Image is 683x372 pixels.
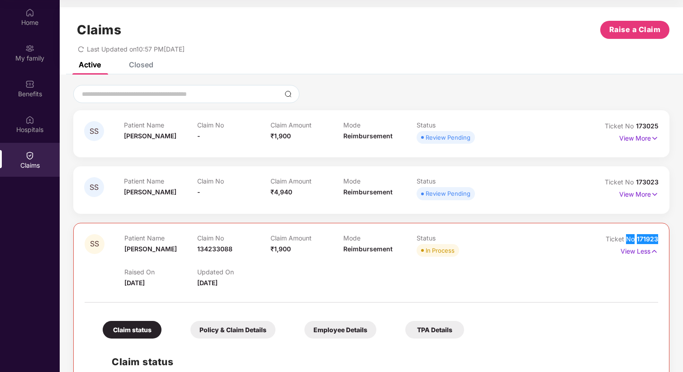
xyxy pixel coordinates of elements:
[124,188,176,196] span: [PERSON_NAME]
[124,132,176,140] span: [PERSON_NAME]
[270,188,292,196] span: ₹4,940
[605,122,636,130] span: Ticket No
[197,121,270,129] p: Claim No
[79,60,101,69] div: Active
[25,44,34,53] img: svg+xml;base64,PHN2ZyB3aWR0aD0iMjAiIGhlaWdodD0iMjAiIHZpZXdCb3g9IjAgMCAyMCAyMCIgZmlsbD0ibm9uZSIgeG...
[417,121,490,129] p: Status
[637,235,658,243] span: 171923
[600,21,669,39] button: Raise a Claim
[124,121,197,129] p: Patient Name
[197,279,218,287] span: [DATE]
[129,60,153,69] div: Closed
[124,268,197,276] p: Raised On
[343,188,393,196] span: Reimbursement
[190,321,275,339] div: Policy & Claim Details
[124,245,177,253] span: [PERSON_NAME]
[25,115,34,124] img: svg+xml;base64,PHN2ZyBpZD0iSG9zcGl0YWxzIiB4bWxucz0iaHR0cDovL3d3dy53My5vcmcvMjAwMC9zdmciIHdpZHRoPS...
[124,177,197,185] p: Patient Name
[405,321,464,339] div: TPA Details
[78,45,84,53] span: redo
[426,246,455,255] div: In Process
[651,189,659,199] img: svg+xml;base64,PHN2ZyB4bWxucz0iaHR0cDovL3d3dy53My5vcmcvMjAwMC9zdmciIHdpZHRoPSIxNyIgaGVpZ2h0PSIxNy...
[197,188,200,196] span: -
[270,177,344,185] p: Claim Amount
[426,189,470,198] div: Review Pending
[426,133,470,142] div: Review Pending
[343,234,416,242] p: Mode
[270,245,291,253] span: ₹1,900
[270,121,344,129] p: Claim Amount
[621,244,658,256] p: View Less
[112,354,649,369] h2: Claim status
[619,187,659,199] p: View More
[90,240,99,248] span: SS
[304,321,376,339] div: Employee Details
[417,177,490,185] p: Status
[197,177,270,185] p: Claim No
[25,8,34,17] img: svg+xml;base64,PHN2ZyBpZD0iSG9tZSIgeG1sbnM9Imh0dHA6Ly93d3cudzMub3JnLzIwMDAvc3ZnIiB3aWR0aD0iMjAiIG...
[124,234,197,242] p: Patient Name
[636,178,659,186] span: 173023
[343,177,417,185] p: Mode
[606,235,637,243] span: Ticket No
[87,45,185,53] span: Last Updated on 10:57 PM[DATE]
[651,133,659,143] img: svg+xml;base64,PHN2ZyB4bWxucz0iaHR0cDovL3d3dy53My5vcmcvMjAwMC9zdmciIHdpZHRoPSIxNyIgaGVpZ2h0PSIxNy...
[197,268,270,276] p: Updated On
[77,22,121,38] h1: Claims
[609,24,661,35] span: Raise a Claim
[90,184,99,191] span: SS
[285,90,292,98] img: svg+xml;base64,PHN2ZyBpZD0iU2VhcmNoLTMyeDMyIiB4bWxucz0iaHR0cDovL3d3dy53My5vcmcvMjAwMC9zdmciIHdpZH...
[90,127,99,135] span: SS
[605,178,636,186] span: Ticket No
[25,151,34,160] img: svg+xml;base64,PHN2ZyBpZD0iQ2xhaW0iIHhtbG5zPSJodHRwOi8vd3d3LnczLm9yZy8yMDAwL3N2ZyIgd2lkdGg9IjIwIi...
[103,321,161,339] div: Claim status
[197,132,200,140] span: -
[417,234,489,242] p: Status
[343,132,393,140] span: Reimbursement
[650,246,658,256] img: svg+xml;base64,PHN2ZyB4bWxucz0iaHR0cDovL3d3dy53My5vcmcvMjAwMC9zdmciIHdpZHRoPSIxNyIgaGVpZ2h0PSIxNy...
[124,279,145,287] span: [DATE]
[636,122,659,130] span: 173025
[343,245,393,253] span: Reimbursement
[25,80,34,89] img: svg+xml;base64,PHN2ZyBpZD0iQmVuZWZpdHMiIHhtbG5zPSJodHRwOi8vd3d3LnczLm9yZy8yMDAwL3N2ZyIgd2lkdGg9Ij...
[270,234,343,242] p: Claim Amount
[343,121,417,129] p: Mode
[197,234,270,242] p: Claim No
[619,131,659,143] p: View More
[197,245,232,253] span: 134233088
[270,132,291,140] span: ₹1,900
